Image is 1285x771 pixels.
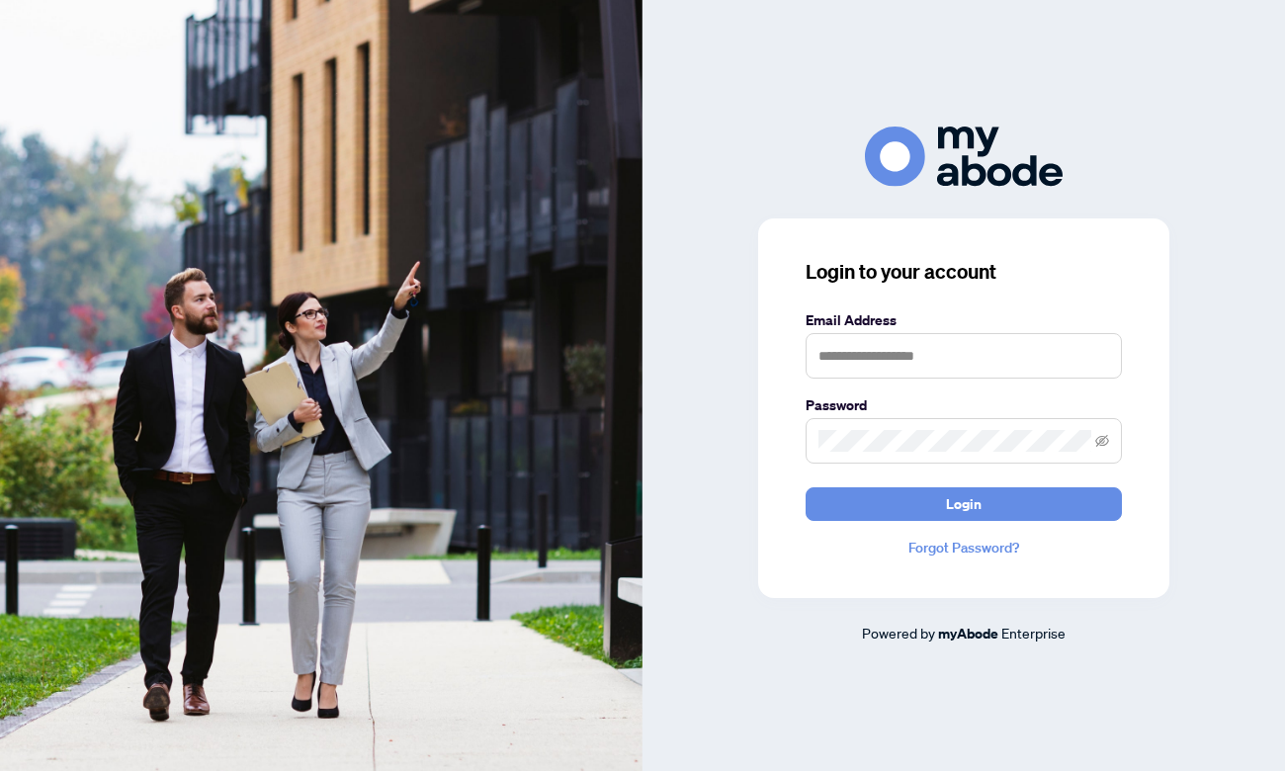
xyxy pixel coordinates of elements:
[1095,434,1109,448] span: eye-invisible
[1001,624,1066,642] span: Enterprise
[862,624,935,642] span: Powered by
[806,537,1122,558] a: Forgot Password?
[806,258,1122,286] h3: Login to your account
[806,394,1122,416] label: Password
[946,488,982,520] span: Login
[938,623,998,644] a: myAbode
[865,127,1063,187] img: ma-logo
[806,309,1122,331] label: Email Address
[806,487,1122,521] button: Login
